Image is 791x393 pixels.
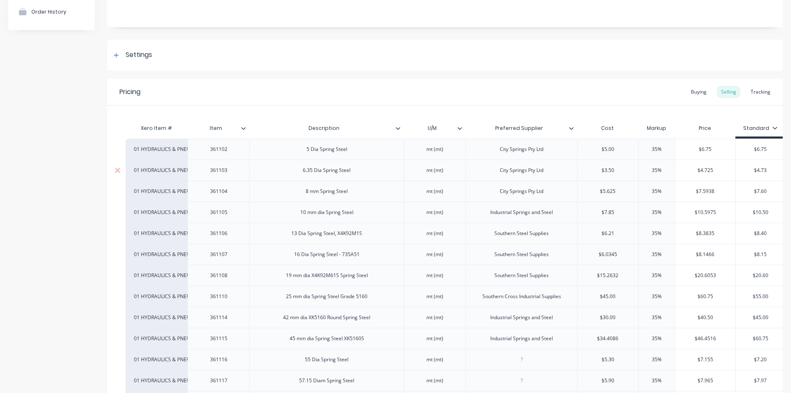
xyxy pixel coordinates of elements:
div: $20.60 [736,265,785,286]
div: 35% [636,223,677,244]
div: $8.1466 [675,244,736,265]
div: 01 HYDRAULICS & PNEUMATICS3611036.35 Dia Spring Steelmt (mt)City Springs Pty Ltd$3.5035%$4.725$4.73 [126,160,786,181]
div: 35% [636,139,677,160]
div: 01 HYDRAULICS & PNEUMATICS [134,272,179,279]
div: 01 HYDRAULICS & PNEUMATICS [134,377,179,384]
div: 01 HYDRAULICS & PNEUMATICS36111655 Dia Spring Steelmt (mt)$5.3035%$7.155$7.20 [126,349,786,370]
div: 01 HYDRAULICS & PNEUMATICS [134,209,179,216]
div: $45.00 [578,286,638,307]
div: Industrial Springs and Steel [484,207,559,218]
div: 10 mm dia Spring Steel [294,207,360,218]
div: $34.4086 [578,328,638,349]
div: Tracking [747,86,775,98]
div: 16 Dia Spring Steel - 735A51 [288,249,366,260]
div: 361108 [198,270,239,281]
div: $7.965 [675,370,736,391]
div: $7.5938 [675,181,736,202]
div: $3.50 [578,160,638,181]
div: mt (mt) [414,312,456,323]
div: 01 HYDRAULICS & PNEUMATICS [134,188,179,195]
div: 01 HYDRAULICS & PNEUMATICS [134,146,179,153]
div: 361106 [198,228,239,239]
div: $60.75 [675,286,736,307]
div: $5.90 [578,370,638,391]
div: $10.5975 [675,202,736,223]
div: 19 mm dia X4K92M61S Spring Steel [279,270,374,281]
div: 01 HYDRAULICS & PNEUMATICS3611025 Dia Spring Steelmt (mt)City Springs Pty Ltd$5.0035%$6.75$6.75 [126,139,786,160]
div: 361104 [198,186,239,197]
div: 01 HYDRAULICS & PNEUMATICS [134,251,179,258]
div: 01 HYDRAULICS & PNEUMATICS [134,293,179,300]
div: 361110 [198,291,239,302]
div: $10.50 [736,202,785,223]
div: Cost [577,120,638,136]
div: $55.00 [736,286,785,307]
div: 45 mm dia Spring Steel XK5160S [283,333,371,344]
div: 01 HYDRAULICS & PNEUMATICS [134,314,179,321]
div: 361102 [198,144,239,155]
div: 13 Dia Spring Steel, X4K92M1S [285,228,369,239]
div: 35% [636,202,677,223]
div: 35% [636,181,677,202]
div: $46.4516 [675,328,736,349]
div: mt (mt) [414,375,456,386]
div: 01 HYDRAULICS & PNEUMATICS36111442 mm dia XK5160 Round Spring Steelmt (mt)Industrial Springs and ... [126,307,786,328]
div: 361103 [198,165,239,176]
div: 01 HYDRAULICS & PNEUMATICS36111545 mm dia Spring Steel XK5160Smt (mt)Industrial Springs and Steel... [126,328,786,349]
div: 55 Dia Spring Steel [298,354,355,365]
div: $60.75 [736,328,785,349]
div: mt (mt) [414,144,456,155]
div: 361115 [198,333,239,344]
div: mt (mt) [414,249,456,260]
button: Order History [8,1,95,22]
div: Order History [31,9,66,15]
div: 57.15 Diam Spring Steel [293,375,361,386]
div: U/M [404,120,466,136]
div: 01 HYDRAULICS & PNEUMATICS36110510 mm dia Spring Steelmt (mt)Industrial Springs and Steel$7.8535%... [126,202,786,223]
div: 42 mm dia XK5160 Round Spring Steel [276,312,377,323]
div: 01 HYDRAULICS & PNEUMATICS [134,356,179,363]
div: 8 mm Spring Steel [299,186,354,197]
div: $15.2632 [578,265,638,286]
div: 01 HYDRAULICS & PNEUMATICS36110613 Dia Spring Steel, X4K92M1Smt (mt)Southern Steel Supplies$6.213... [126,223,786,244]
div: 361105 [198,207,239,218]
div: mt (mt) [414,354,456,365]
div: 01 HYDRAULICS & PNEUMATICS [134,167,179,174]
div: $20.6053 [675,265,736,286]
div: $40.50 [675,307,736,328]
div: $30.00 [578,307,638,328]
div: $5.30 [578,349,638,370]
div: Industrial Springs and Steel [484,333,559,344]
div: Southern Steel Supplies [488,270,555,281]
div: mt (mt) [414,333,456,344]
div: 35% [636,286,677,307]
div: 25 mm dia Spring Steel Grade 5160 [279,291,374,302]
div: mt (mt) [414,186,456,197]
div: $7.20 [736,349,785,370]
div: $8.15 [736,244,785,265]
div: Pricing [119,87,140,97]
div: Xero Item # [126,120,187,136]
div: Description [249,120,404,136]
div: Settings [126,50,152,60]
div: 35% [636,160,677,181]
div: U/M [404,118,461,139]
div: Preferred Supplier [466,120,577,136]
div: 01 HYDRAULICS & PNEUMATICS3611048 mm Spring Steelmt (mt)City Springs Pty Ltd$5.62535%$7.5938$7.60 [126,181,786,202]
div: City Springs Pty Ltd [493,165,550,176]
div: $6.0345 [578,244,638,265]
div: Preferred Supplier [466,118,572,139]
div: Markup [638,120,675,136]
div: $7.155 [675,349,736,370]
div: 5 Dia Spring Steel [300,144,354,155]
div: $4.725 [675,160,736,181]
div: $6.75 [675,139,736,160]
div: Selling [717,86,740,98]
div: $7.85 [578,202,638,223]
div: $8.40 [736,223,785,244]
div: 35% [636,244,677,265]
div: City Springs Pty Ltd [493,186,550,197]
div: 01 HYDRAULICS & PNEUMATICS [134,335,179,342]
div: $8.3835 [675,223,736,244]
div: 361116 [198,354,239,365]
